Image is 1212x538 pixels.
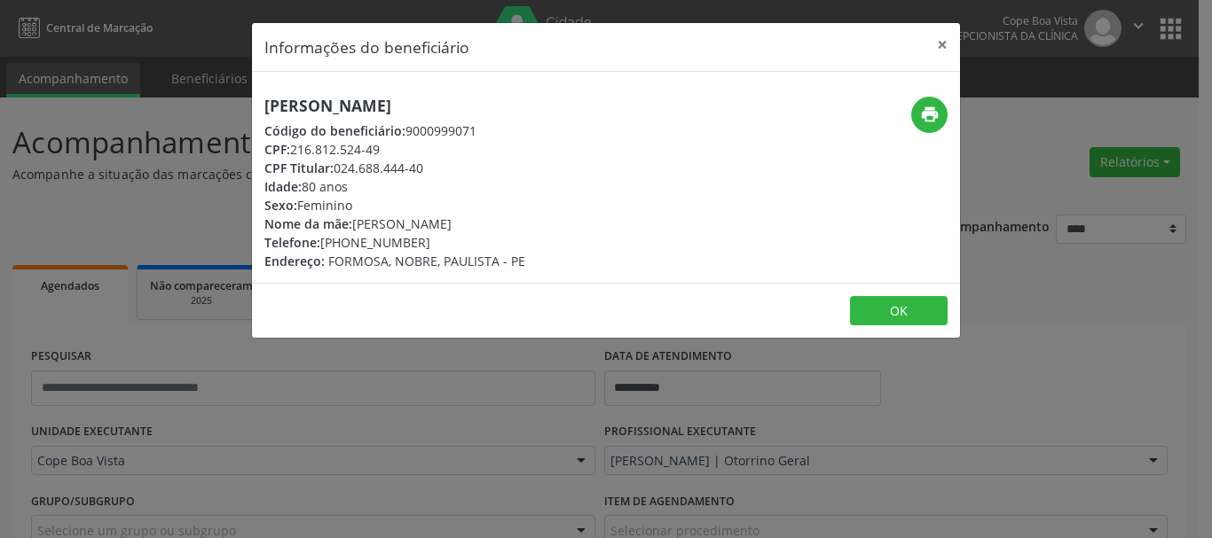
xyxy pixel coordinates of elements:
button: print [911,97,948,133]
div: [PERSON_NAME] [264,214,525,233]
span: Código do beneficiário: [264,122,405,139]
button: Close [925,23,960,66]
span: Sexo: [264,197,297,214]
div: [PHONE_NUMBER] [264,233,525,252]
span: Telefone: [264,234,320,251]
div: Feminino [264,196,525,214]
span: Idade: [264,178,302,195]
div: 80 anos [264,177,525,196]
div: 024.688.444-40 [264,159,525,177]
button: OK [850,296,948,326]
span: Nome da mãe: [264,215,352,232]
h5: [PERSON_NAME] [264,97,525,115]
span: FORMOSA, NOBRE, PAULISTA - PE [328,253,525,269]
div: 9000999071 [264,121,525,140]
h5: Informações do beneficiário [264,35,469,58]
i: print [920,105,940,124]
span: CPF Titular: [264,160,334,176]
div: 216.812.524-49 [264,140,525,159]
span: CPF: [264,141,290,158]
span: Endereço: [264,253,325,269]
